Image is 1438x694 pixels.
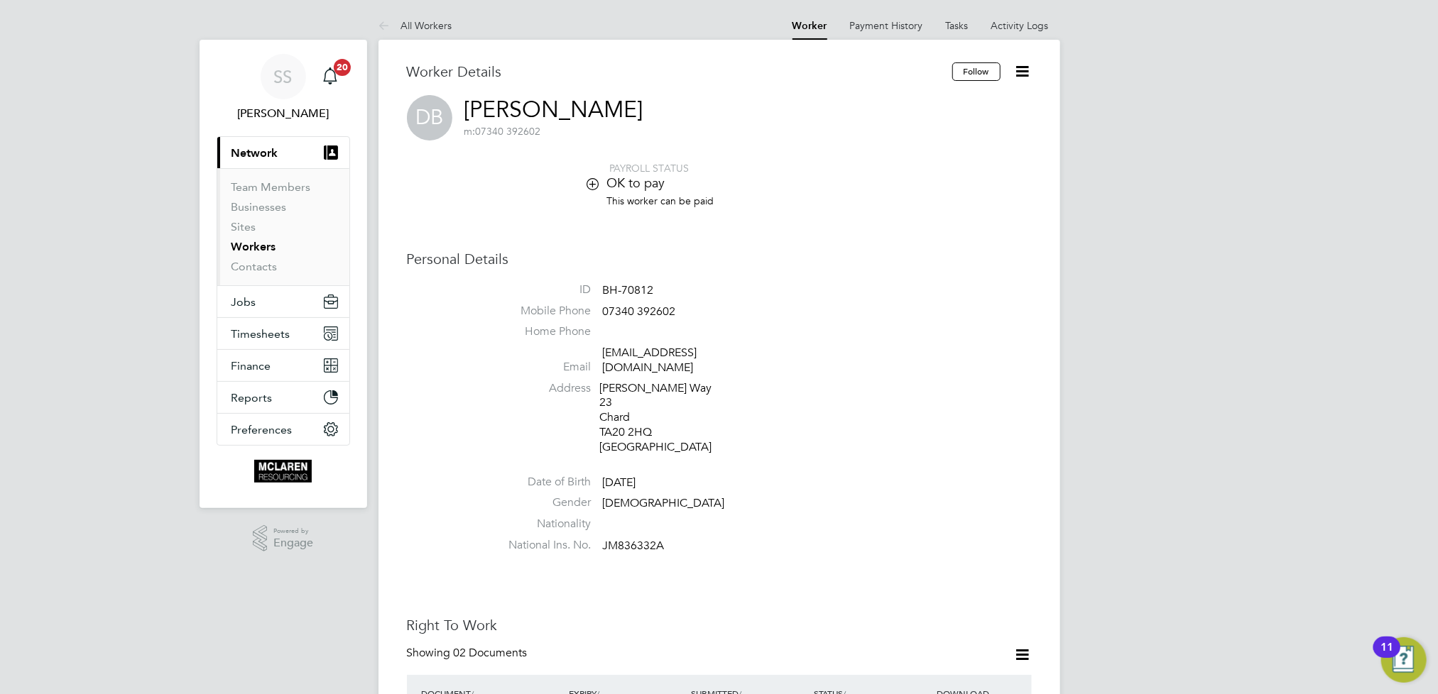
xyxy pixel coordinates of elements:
[217,105,350,122] span: Steven South
[607,194,714,207] span: This worker can be paid
[217,286,349,317] button: Jobs
[232,327,290,341] span: Timesheets
[492,495,592,510] label: Gender
[407,62,952,81] h3: Worker Details
[407,95,452,141] span: DB
[492,360,592,375] label: Email
[217,318,349,349] button: Timesheets
[1381,637,1427,683] button: Open Resource Center, 11 new notifications
[217,382,349,413] button: Reports
[232,146,278,160] span: Network
[217,414,349,445] button: Preferences
[603,497,725,511] span: [DEMOGRAPHIC_DATA]
[464,125,476,138] span: m:
[273,537,313,549] span: Engage
[232,200,287,214] a: Businesses
[407,646,530,661] div: Showing
[232,180,311,194] a: Team Members
[232,260,278,273] a: Contacts
[464,96,643,123] a: [PERSON_NAME]
[603,475,636,490] span: [DATE]
[603,283,654,297] span: BH-70812
[217,54,350,122] a: SS[PERSON_NAME]
[492,381,592,396] label: Address
[792,20,827,32] a: Worker
[232,240,276,253] a: Workers
[407,616,1032,634] h3: Right To Work
[232,359,271,373] span: Finance
[492,304,592,319] label: Mobile Phone
[464,125,541,138] span: 07340 392602
[232,391,273,404] span: Reports
[232,295,256,309] span: Jobs
[232,220,256,233] a: Sites
[610,162,690,175] span: PAYROLL STATUS
[952,62,1001,81] button: Follow
[232,423,293,436] span: Preferences
[603,539,665,553] span: JM836332A
[217,137,349,168] button: Network
[273,525,313,537] span: Powered by
[600,381,735,455] div: [PERSON_NAME] Way 23 Chard TA20 2HQ [GEOGRAPHIC_DATA]
[274,67,293,86] span: SS
[603,304,676,319] span: 07340 392602
[254,460,312,483] img: mclaren-logo-retina.png
[217,350,349,381] button: Finance
[492,538,592,553] label: National Ins. No.
[1380,647,1393,666] div: 11
[407,250,1032,268] h3: Personal Details
[378,19,452,32] a: All Workers
[217,460,350,483] a: Go to home page
[253,525,313,552] a: Powered byEngage
[991,19,1049,32] a: Activity Logs
[334,59,351,76] span: 20
[200,40,367,508] nav: Main navigation
[946,19,969,32] a: Tasks
[454,646,528,660] span: 02 Documents
[492,324,592,339] label: Home Phone
[316,54,344,99] a: 20
[217,168,349,285] div: Network
[607,175,665,191] span: OK to pay
[492,517,592,531] label: Nationality
[850,19,923,32] a: Payment History
[603,346,697,375] a: [EMAIL_ADDRESS][DOMAIN_NAME]
[492,475,592,490] label: Date of Birth
[492,282,592,297] label: ID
